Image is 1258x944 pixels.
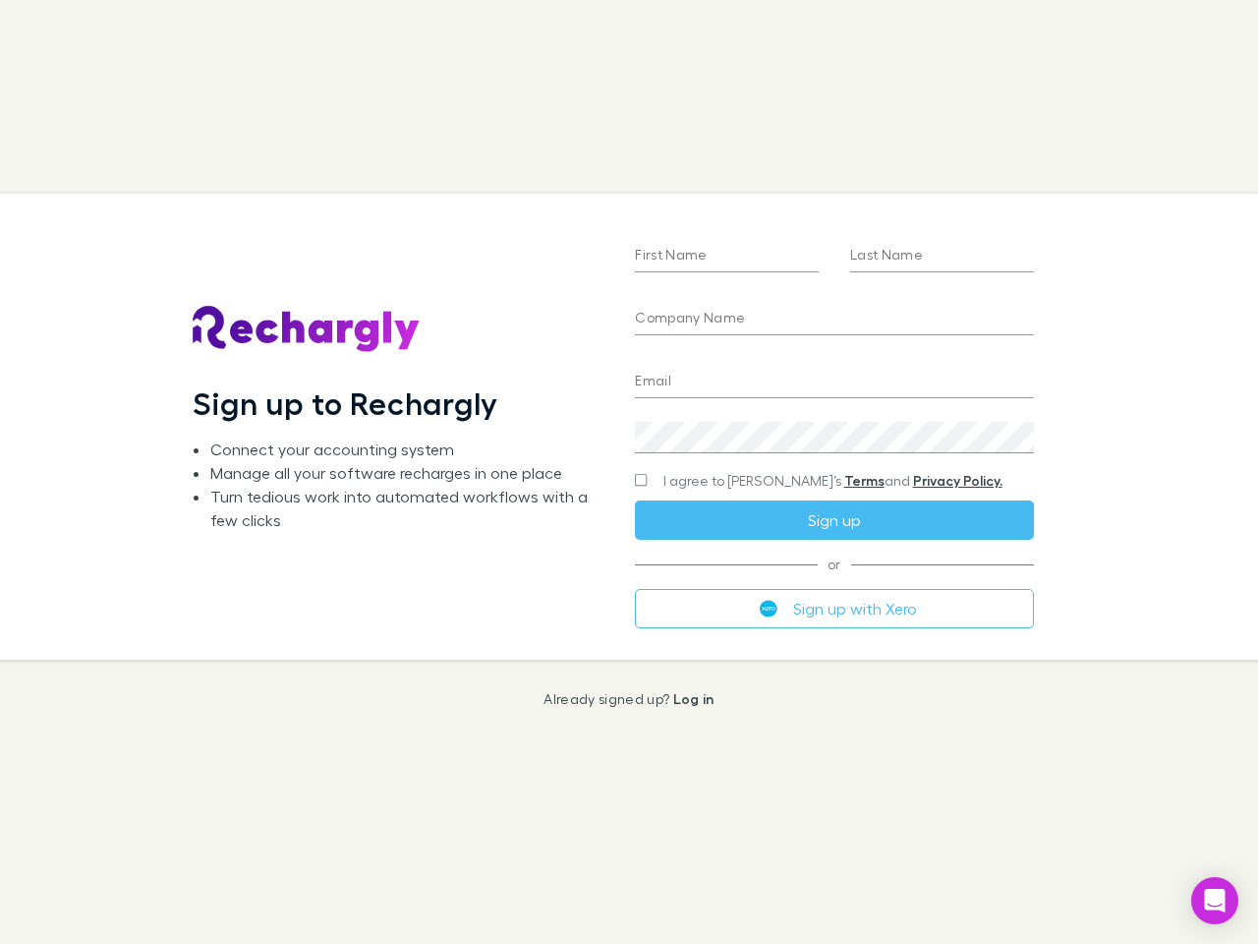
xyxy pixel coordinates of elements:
[673,690,715,707] a: Log in
[635,501,1033,540] button: Sign up
[193,384,498,422] h1: Sign up to Rechargly
[913,472,1002,489] a: Privacy Policy.
[635,563,1033,564] span: or
[210,461,603,485] li: Manage all your software recharges in one place
[193,306,421,353] img: Rechargly's Logo
[760,600,777,618] img: Xero's logo
[663,471,1002,491] span: I agree to [PERSON_NAME]’s and
[1191,877,1238,924] div: Open Intercom Messenger
[635,589,1033,628] button: Sign up with Xero
[210,485,603,532] li: Turn tedious work into automated workflows with a few clicks
[844,472,885,489] a: Terms
[210,438,603,461] li: Connect your accounting system
[543,691,714,707] p: Already signed up?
